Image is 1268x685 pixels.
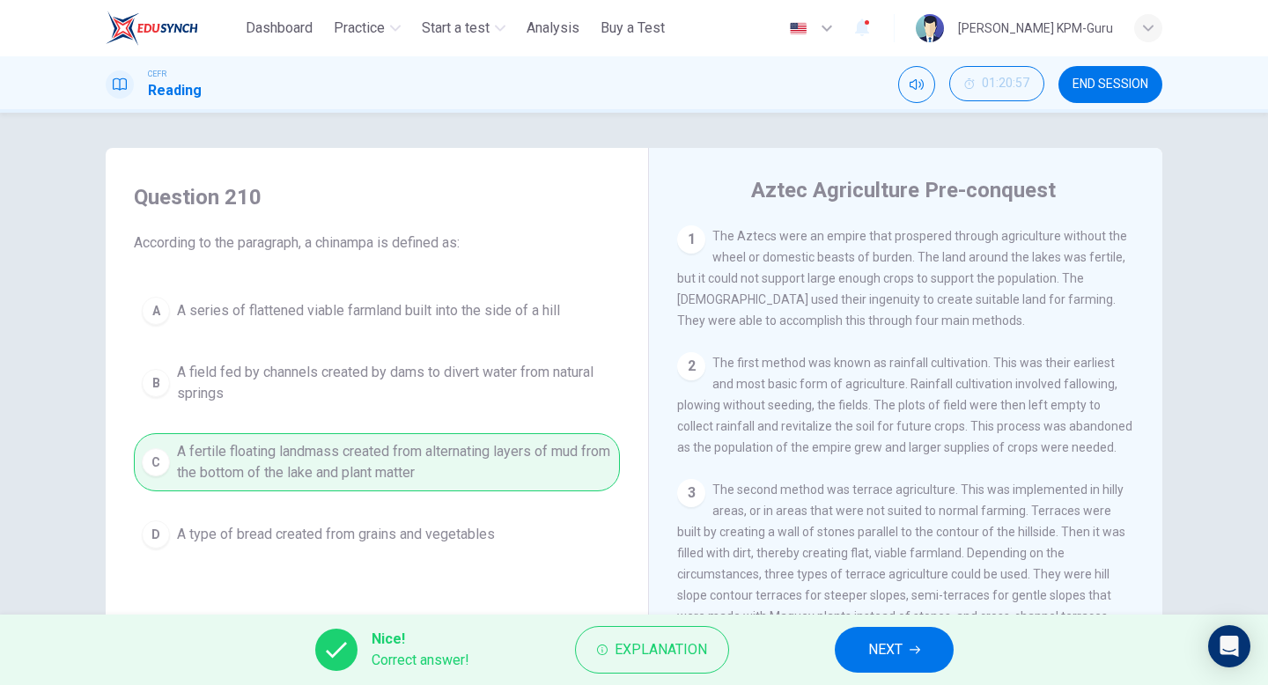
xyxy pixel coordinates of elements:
a: ELTC logo [106,11,239,46]
button: 01:20:57 [949,66,1044,101]
button: Start a test [415,12,512,44]
h1: Reading [148,80,202,101]
img: ELTC logo [106,11,198,46]
span: According to the paragraph, a chinampa is defined as: [134,232,620,254]
span: The second method was terrace agriculture. This was implemented in hilly areas, or in areas that ... [677,482,1125,623]
img: Profile picture [916,14,944,42]
div: 2 [677,352,705,380]
span: NEXT [868,637,903,662]
button: END SESSION [1058,66,1162,103]
span: Nice! [372,629,469,650]
span: The Aztecs were an empire that prospered through agriculture without the wheel or domestic beasts... [677,229,1127,328]
button: NEXT [835,627,954,673]
span: Correct answer! [372,650,469,671]
button: Analysis [520,12,586,44]
span: Buy a Test [601,18,665,39]
span: Practice [334,18,385,39]
h4: Question 210 [134,183,620,211]
span: CEFR [148,68,166,80]
div: 1 [677,225,705,254]
div: 3 [677,479,705,507]
div: Hide [949,66,1044,103]
div: [PERSON_NAME] KPM-Guru [958,18,1113,39]
span: Start a test [422,18,490,39]
button: Explanation [575,626,729,674]
button: Buy a Test [593,12,672,44]
div: Mute [898,66,935,103]
img: en [787,22,809,35]
span: The first method was known as rainfall cultivation. This was their earliest and most basic form o... [677,356,1132,454]
h4: Aztec Agriculture Pre-conquest [751,176,1056,204]
span: Explanation [615,637,707,662]
div: Open Intercom Messenger [1208,625,1250,667]
span: Dashboard [246,18,313,39]
span: Analysis [527,18,579,39]
button: Dashboard [239,12,320,44]
button: Practice [327,12,408,44]
span: 01:20:57 [982,77,1029,91]
span: END SESSION [1073,77,1148,92]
